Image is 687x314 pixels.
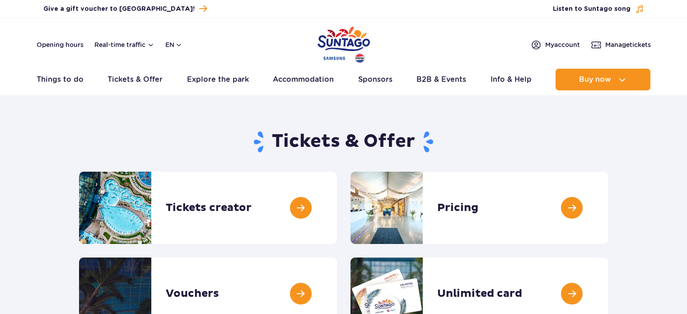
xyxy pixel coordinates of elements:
a: Explore the park [187,69,249,90]
span: Manage tickets [605,40,651,49]
a: Myaccount [531,39,580,50]
a: Opening hours [37,40,84,49]
a: Park of Poland [318,23,370,64]
button: en [165,40,182,49]
a: Things to do [37,69,84,90]
button: Listen to Suntago song [553,5,644,14]
a: Managetickets [591,39,651,50]
a: Give a gift voucher to [GEOGRAPHIC_DATA]! [43,3,207,15]
a: Tickets & Offer [107,69,163,90]
span: Give a gift voucher to [GEOGRAPHIC_DATA]! [43,5,195,14]
span: Buy now [579,75,611,84]
a: Info & Help [491,69,532,90]
a: B2B & Events [416,69,466,90]
h1: Tickets & Offer [79,130,608,154]
button: Buy now [556,69,650,90]
span: My account [545,40,580,49]
a: Sponsors [358,69,393,90]
span: Listen to Suntago song [553,5,631,14]
a: Accommodation [273,69,334,90]
button: Real-time traffic [94,41,154,48]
